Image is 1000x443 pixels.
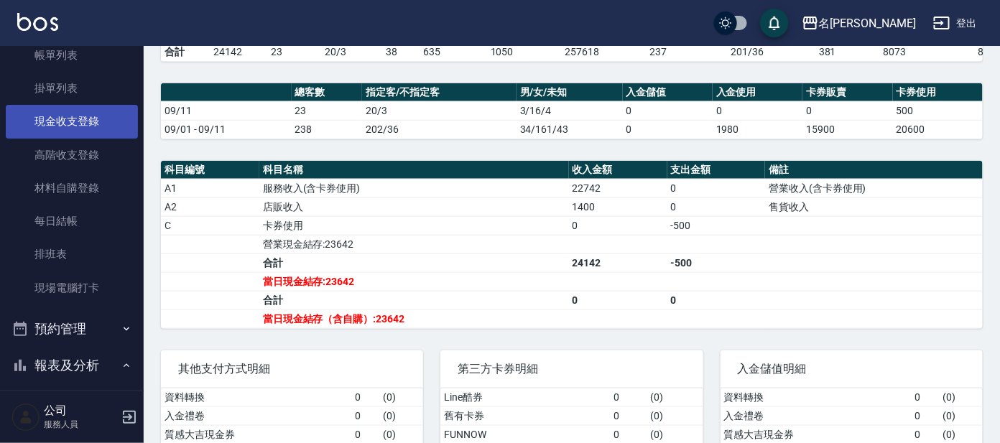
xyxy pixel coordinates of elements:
td: 22742 [569,179,667,197]
td: 1400 [569,197,667,216]
td: 500 [893,101,983,120]
td: 1050 [487,42,562,61]
td: 0 [610,406,647,425]
td: 資料轉換 [161,388,351,407]
td: 09/01 - 09/11 [161,120,292,139]
button: 報表及分析 [6,347,138,384]
td: 20/3 [362,101,516,120]
h5: 公司 [44,404,117,418]
td: A1 [161,179,259,197]
td: 0 [911,406,939,425]
th: 入金儲值 [623,83,713,102]
a: 現金收支登錄 [6,105,138,138]
td: 合計 [259,291,569,309]
th: 科目編號 [161,161,259,179]
td: ( 0 ) [939,406,983,425]
a: 排班表 [6,238,138,271]
td: 1980 [713,120,802,139]
td: 238 [292,120,363,139]
th: 備註 [765,161,983,179]
td: 381 [815,42,880,61]
a: 現場電腦打卡 [6,271,138,304]
td: 09/11 [161,101,292,120]
td: 0 [911,388,939,407]
button: 登出 [927,10,983,37]
td: A2 [161,197,259,216]
td: 0 [667,291,766,309]
img: Person [11,403,40,432]
td: 0 [569,216,667,235]
a: 帳單列表 [6,39,138,72]
td: 24142 [569,253,667,272]
span: 入金儲值明細 [738,362,966,376]
td: 0 [569,291,667,309]
td: 20/3 [321,42,382,61]
td: 服務收入(含卡券使用) [259,179,569,197]
td: 舊有卡券 [440,406,610,425]
td: 38 [382,42,420,61]
td: 24142 [210,42,267,61]
td: 合計 [259,253,569,272]
td: 0 [667,179,766,197]
p: 服務人員 [44,418,117,431]
th: 收入金額 [569,161,667,179]
td: 34/161/43 [517,120,623,139]
span: 第三方卡券明細 [458,362,685,376]
a: 材料自購登錄 [6,172,138,205]
td: 0 [610,388,647,407]
th: 指定客/不指定客 [362,83,516,102]
th: 科目名稱 [259,161,569,179]
td: ( 0 ) [380,406,424,425]
td: C [161,216,259,235]
a: 報表目錄 [6,390,138,423]
td: 店販收入 [259,197,569,216]
table: a dense table [161,83,983,139]
td: 營業收入(含卡券使用) [765,179,983,197]
td: -500 [667,253,766,272]
td: 0 [713,101,802,120]
td: 資料轉換 [721,388,911,407]
td: 入金禮卷 [721,406,911,425]
td: 237 [646,42,728,61]
th: 卡券使用 [893,83,983,102]
a: 每日結帳 [6,205,138,238]
td: 0 [351,388,379,407]
td: ( 0 ) [647,388,703,407]
td: 售貨收入 [765,197,983,216]
span: 其他支付方式明細 [178,362,406,376]
td: ( 0 ) [380,388,424,407]
td: 201/36 [727,42,815,61]
td: 23 [267,42,322,61]
th: 總客數 [292,83,363,102]
img: Logo [17,13,58,31]
td: 0 [667,197,766,216]
td: 257618 [561,42,646,61]
td: 0 [623,120,713,139]
a: 掛單列表 [6,72,138,105]
button: 名[PERSON_NAME] [796,9,922,38]
a: 高階收支登錄 [6,139,138,172]
td: Line酷券 [440,388,610,407]
td: 635 [420,42,487,61]
td: ( 0 ) [939,388,983,407]
td: 當日現金結存:23642 [259,272,569,291]
td: 20600 [893,120,983,139]
td: 8073 [880,42,975,61]
button: save [760,9,789,37]
td: 卡券使用 [259,216,569,235]
td: 營業現金結存:23642 [259,235,569,253]
td: -500 [667,216,766,235]
td: ( 0 ) [647,406,703,425]
td: 0 [802,101,892,120]
td: 202/36 [362,120,516,139]
table: a dense table [161,161,983,329]
td: 當日現金結存（含自購）:23642 [259,309,569,328]
th: 卡券販賣 [802,83,892,102]
button: 預約管理 [6,310,138,348]
td: 合計 [161,42,210,61]
div: 名[PERSON_NAME] [819,14,916,32]
td: 0 [623,101,713,120]
td: 入金禮卷 [161,406,351,425]
td: 3/16/4 [517,101,623,120]
td: 15900 [802,120,892,139]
